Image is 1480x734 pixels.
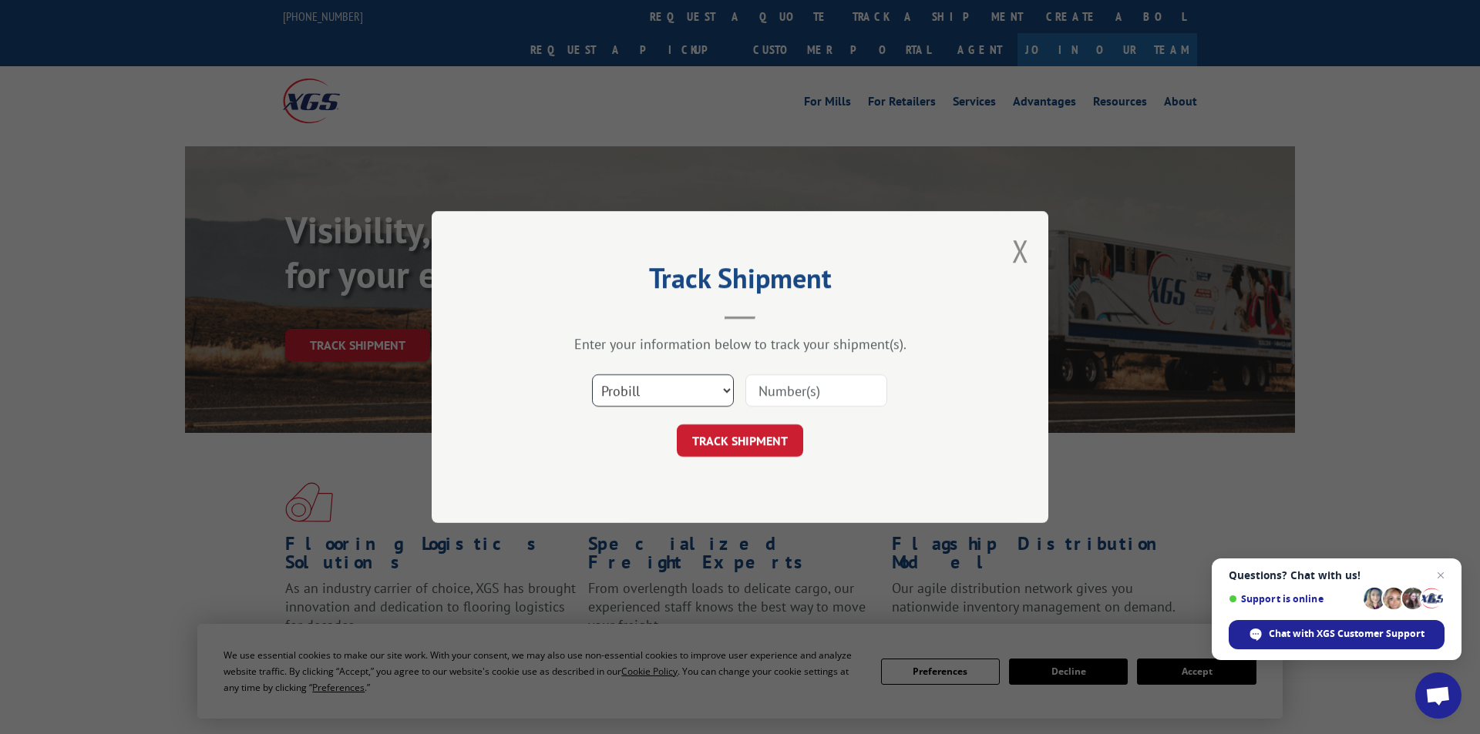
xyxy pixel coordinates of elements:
[1415,672,1461,719] div: Open chat
[1269,627,1424,641] span: Chat with XGS Customer Support
[1229,620,1445,649] div: Chat with XGS Customer Support
[1229,569,1445,582] span: Questions? Chat with us!
[509,267,971,297] h2: Track Shipment
[677,424,803,457] button: TRACK SHIPMENT
[745,374,887,407] input: Number(s)
[1012,230,1029,271] button: Close modal
[509,335,971,353] div: Enter your information below to track your shipment(s).
[1431,566,1450,585] span: Close chat
[1229,593,1358,605] span: Support is online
